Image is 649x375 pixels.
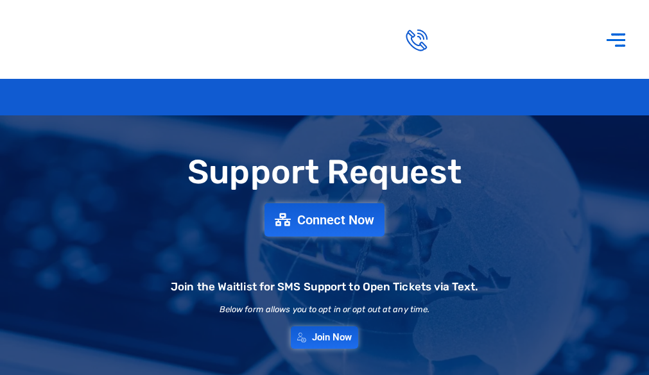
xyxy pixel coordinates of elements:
span: Connect Now [297,213,374,226]
h1: Support Request [6,154,643,190]
a: Join Now [291,326,359,349]
a: Connect Now [264,203,385,237]
div: Menu Toggle [599,22,633,57]
span: Join Now [312,333,352,342]
h2: Join the Waitlist for SMS Support to Open Tickets via Text. [171,281,478,292]
h2: Below form allows you to opt in or opt out at any time. [220,305,430,313]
